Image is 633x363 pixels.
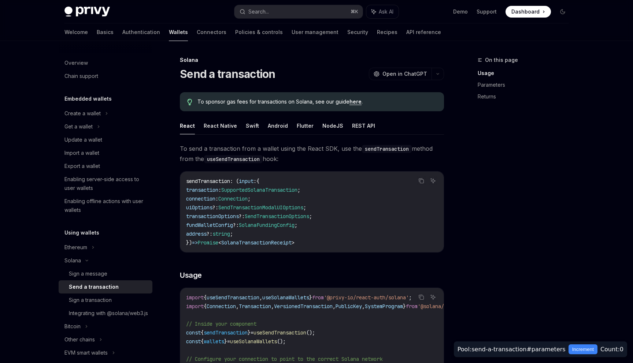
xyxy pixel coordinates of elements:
[207,303,236,310] span: Connection
[268,117,288,134] button: Android
[377,23,397,41] a: Recipes
[251,329,253,336] span: =
[186,222,233,228] span: fundWalletConfig
[207,231,212,237] span: ?:
[253,178,256,184] span: :
[64,243,87,252] div: Ethereum
[352,117,375,134] button: REST API
[59,195,152,217] a: Enabling offline actions with user wallets
[69,296,112,304] div: Sign a transaction
[362,145,412,153] code: sendTransaction
[59,56,152,70] a: Overview
[186,213,239,220] span: transactionOptions
[221,187,297,193] span: SupportedSolanaTransaction
[69,269,107,278] div: Sign a message
[64,7,110,17] img: dark logo
[69,282,119,291] div: Send a transaction
[236,303,239,310] span: ,
[197,23,226,41] a: Connectors
[230,338,277,345] span: useSolanaWallets
[292,239,295,246] span: >
[478,67,574,79] a: Usage
[349,98,362,105] a: here
[239,303,271,310] span: Transaction
[485,56,518,64] span: On this page
[230,231,233,237] span: ;
[312,294,324,301] span: from
[186,303,204,310] span: import
[169,23,188,41] a: Wallets
[306,329,315,336] span: ();
[186,231,207,237] span: address
[417,176,426,186] button: Copy the contents from the code block
[186,321,256,327] span: // Inside your component
[186,195,215,202] span: connection
[215,195,218,202] span: :
[218,187,221,193] span: :
[297,187,300,193] span: ;
[180,270,202,280] span: Usage
[366,5,399,18] button: Ask AI
[347,23,368,41] a: Security
[64,23,88,41] a: Welcome
[239,222,295,228] span: SolanaFundingConfig
[428,292,438,302] button: Ask AI
[511,8,540,15] span: Dashboard
[64,122,93,131] div: Get a wallet
[369,68,432,80] button: Open in ChatGPT
[477,8,497,15] a: Support
[478,79,574,91] a: Parameters
[122,23,160,41] a: Authentication
[64,149,99,157] div: Import a wallet
[292,23,338,41] a: User management
[59,146,152,160] a: Import a wallet
[336,303,362,310] span: PublicKey
[64,72,98,81] div: Chain support
[406,23,441,41] a: API reference
[186,356,382,362] span: // Configure your connection to point to the correct Solana network
[204,294,207,301] span: {
[207,294,259,301] span: useSendTransaction
[303,204,306,211] span: ;
[245,213,309,220] span: SendTransactionOptions
[64,335,95,344] div: Other chains
[64,228,99,237] h5: Using wallets
[212,204,218,211] span: ?:
[218,195,248,202] span: Connection
[248,7,269,16] div: Search...
[64,197,148,214] div: Enabling offline actions with user wallets
[403,303,406,310] span: }
[409,294,412,301] span: ;
[230,178,239,184] span: : (
[197,98,437,105] span: To sponsor gas fees for transactions on Solana, see our guide .
[64,109,101,118] div: Create a wallet
[239,178,253,184] span: input
[453,8,468,15] a: Demo
[204,338,224,345] span: wallets
[204,117,237,134] button: React Native
[59,293,152,307] a: Sign a transaction
[204,303,207,310] span: {
[64,59,88,67] div: Overview
[221,239,292,246] span: SolanaTransactionReceipt
[259,294,262,301] span: ,
[186,204,212,211] span: uiOptions
[322,117,343,134] button: NodeJS
[64,256,81,265] div: Solana
[262,294,309,301] span: useSolanaWallets
[309,213,312,220] span: ;
[297,117,314,134] button: Flutter
[69,309,148,318] div: Integrating with @solana/web3.js
[64,348,108,357] div: EVM smart wallets
[418,303,467,310] span: '@solana/web3.js'
[64,322,81,331] div: Bitcoin
[180,67,275,81] h1: Send a transaction
[506,6,551,18] a: Dashboard
[187,99,192,105] svg: Tip
[64,135,102,144] div: Update a wallet
[277,338,286,345] span: ();
[379,8,393,15] span: Ask AI
[59,307,152,320] a: Integrating with @solana/web3.js
[186,338,201,345] span: const
[198,239,218,246] span: Promise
